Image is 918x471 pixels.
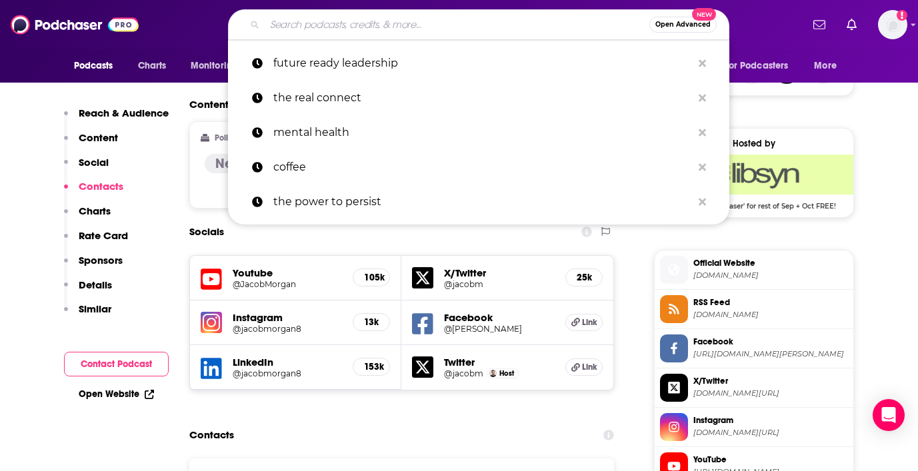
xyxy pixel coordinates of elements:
[79,107,169,119] p: Reach & Audience
[897,10,907,21] svg: Add a profile image
[444,368,483,378] a: @jacobm
[693,349,848,359] span: https://www.facebook.com/Jacob Morgan
[79,205,111,217] p: Charts
[79,388,154,400] a: Open Website
[189,98,604,111] h2: Content
[582,317,597,328] span: Link
[649,17,717,33] button: Open AdvancedNew
[64,254,123,278] button: Sponsors
[693,296,848,308] span: RSS Feed
[489,370,497,377] img: Jacob Morgan
[444,356,555,368] h5: Twitter
[228,9,729,40] div: Search podcasts, credits, & more...
[181,53,255,79] button: open menu
[233,368,343,378] a: @jacobmorgan8
[808,13,831,36] a: Show notifications dropdown
[79,131,118,144] p: Content
[444,324,555,334] a: @[PERSON_NAME]
[79,180,123,193] p: Contacts
[660,413,848,441] a: Instagram[DOMAIN_NAME][URL]
[233,266,343,279] h5: Youtube
[878,10,907,39] img: User Profile
[233,279,343,289] a: @JacobMorgan
[189,219,224,244] h2: Socials
[64,205,111,229] button: Charts
[582,362,597,372] span: Link
[273,46,692,81] p: future ready leadership
[273,150,692,185] p: coffee
[655,195,853,211] span: Use code: 'podchaser' for rest of Sep + Oct FREE!
[265,14,649,35] input: Search podcasts, credits, & more...
[233,324,343,334] a: @jacobmorgan8
[725,57,789,75] span: For Podcasters
[129,53,175,79] a: Charts
[64,352,169,376] button: Contact Podcast
[215,155,304,172] h4: Neutral/Mixed
[693,336,848,348] span: Facebook
[444,279,555,289] a: @jacobm
[228,81,729,115] a: the real connect
[64,180,123,205] button: Contacts
[693,454,848,466] span: YouTube
[64,131,118,156] button: Content
[228,150,729,185] a: coffee
[79,156,109,169] p: Social
[64,156,109,181] button: Social
[693,310,848,320] span: feeds.libsyn.com
[11,12,139,37] img: Podchaser - Follow, Share and Rate Podcasts
[693,428,848,438] span: instagram.com/jacobmorgan8
[228,46,729,81] a: future ready leadership
[655,21,711,28] span: Open Advanced
[228,115,729,150] a: mental health
[565,358,603,376] a: Link
[189,422,234,448] h2: Contacts
[805,53,853,79] button: open menu
[228,185,729,219] a: the power to persist
[273,115,692,150] p: mental health
[565,314,603,331] a: Link
[878,10,907,39] span: Logged in as addi44
[693,414,848,426] span: Instagram
[273,81,692,115] p: the real connect
[814,57,837,75] span: More
[79,278,112,291] p: Details
[693,388,848,398] span: twitter.com/jacobm
[655,155,853,209] a: Libsyn Deal: Use code: 'podchaser' for rest of Sep + Oct FREE!
[364,272,379,283] h5: 105k
[64,107,169,131] button: Reach & Audience
[138,57,167,75] span: Charts
[660,374,848,402] a: X/Twitter[DOMAIN_NAME][URL]
[79,254,123,266] p: Sponsors
[233,356,343,368] h5: LinkedIn
[233,311,343,324] h5: Instagram
[878,10,907,39] button: Show profile menu
[499,369,514,378] span: Host
[655,155,853,195] img: Libsyn Deal: Use code: 'podchaser' for rest of Sep + Oct FREE!
[79,229,128,242] p: Rate Card
[273,185,692,219] p: the power to persist
[215,133,265,143] h2: Political Skew
[364,361,379,372] h5: 153k
[64,229,128,254] button: Rate Card
[693,257,848,269] span: Official Website
[364,316,379,328] h5: 13k
[74,57,113,75] span: Podcasts
[655,138,853,149] div: Hosted by
[873,399,905,431] div: Open Intercom Messenger
[64,302,111,327] button: Similar
[65,53,131,79] button: open menu
[716,53,808,79] button: open menu
[660,256,848,284] a: Official Website[DOMAIN_NAME]
[660,295,848,323] a: RSS Feed[DOMAIN_NAME]
[692,8,716,21] span: New
[79,302,111,315] p: Similar
[577,272,591,283] h5: 25k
